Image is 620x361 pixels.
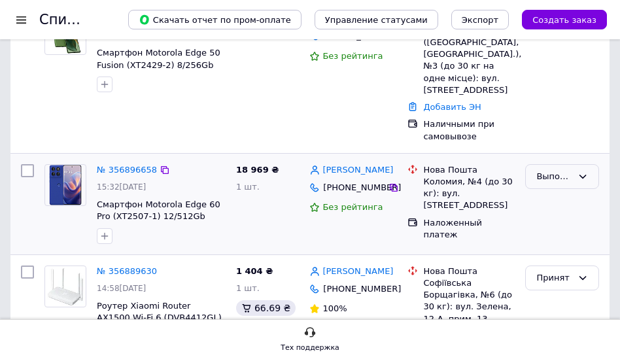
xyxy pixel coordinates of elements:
img: Фото товару [49,165,81,205]
button: Скачать отчет по пром-оплате [128,10,301,29]
button: Управление статусами [315,10,438,29]
a: Смартфон Motorola Edge 60 Pro (XT2507-1) 12/512Gb Dazzling Blue (PB7X0069RS) UA UCRF Гарантия 12 ... [97,199,220,258]
span: 1 404 ₴ [236,266,273,276]
h1: Список заказов [39,12,152,27]
div: Выполнен [536,170,572,184]
a: [PERSON_NAME] [322,266,393,278]
img: Фото товару [45,267,86,305]
div: Вишневе ([GEOGRAPHIC_DATA], [GEOGRAPHIC_DATA].), №3 (до 30 кг на одне місце): вул. [STREET_ADDRESS] [423,25,515,96]
span: 15:32[DATE] [97,182,146,192]
div: Коломия, №4 (до 30 кг): вул. [STREET_ADDRESS] [423,176,515,212]
div: Наличными при самовывозе [423,118,515,142]
span: 14:58[DATE] [97,284,146,293]
button: Создать заказ [522,10,607,29]
div: Принят [536,271,572,285]
a: Создать заказ [509,14,607,24]
button: Экспорт [451,10,509,29]
span: Скачать отчет по пром-оплате [139,14,291,26]
a: [PERSON_NAME] [322,164,393,177]
div: Нова Пошта [423,164,515,176]
span: Экспорт [462,15,498,25]
div: Нова Пошта [423,266,515,277]
a: Роутер Xiaomi Router AX1500 Wi-Fi 6 (DVB4412GL) white UA Гарантия 12 мес [97,301,222,335]
span: Создать заказ [532,15,596,25]
a: Фото товару [44,164,86,206]
div: [PHONE_NUMBER] [320,281,388,298]
span: 18 969 ₴ [236,165,279,175]
span: Без рейтинга [322,51,383,61]
span: Управление статусами [325,15,428,25]
a: Смартфон Motorola Edge 50 Fusion (XT2429-2) 8/256Gb Forest Green UA UCRF Гарантия 12 месяцев [97,48,220,94]
a: № 356896658 [97,165,157,175]
a: Фото товару [44,266,86,307]
span: 100% [322,303,347,313]
div: 66.69 ₴ [236,300,296,316]
div: [PHONE_NUMBER] [320,179,388,196]
div: Наложенный платеж [423,217,515,241]
div: Тех поддержка [281,341,339,354]
span: 1 шт. [236,182,260,192]
span: Без рейтинга [322,202,383,212]
div: Софіївська Борщагівка, №6 (до 30 кг): вул. Зелена, 12-А, прим. 13 [423,277,515,325]
a: № 356889630 [97,266,157,276]
a: Добавить ЭН [423,102,481,112]
span: 1 шт. [236,283,260,293]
